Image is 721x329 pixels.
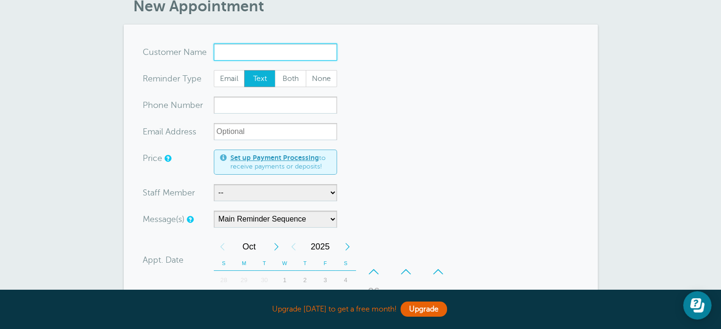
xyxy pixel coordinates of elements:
label: Email [214,70,245,87]
div: ame [143,44,214,61]
a: An optional price for the appointment. If you set a price, you can include a payment link in your... [164,155,170,161]
th: S [336,256,356,271]
a: Upgrade [401,302,447,317]
div: Wednesday, October 1 [274,271,295,290]
span: ne Nu [158,101,183,109]
a: Set up Payment Processing [230,154,319,161]
th: M [234,256,254,271]
th: S [214,256,234,271]
div: 3 [315,271,336,290]
div: Next Year [339,237,356,256]
th: T [254,256,274,271]
div: 4 [336,271,356,290]
div: 30 [254,271,274,290]
span: tomer N [158,48,190,56]
div: Next Month [268,237,285,256]
th: T [295,256,315,271]
th: W [274,256,295,271]
a: Simple templates and custom messages will use the reminder schedule set under Settings > Reminder... [187,216,192,222]
div: Upgrade [DATE] to get a free month! [124,299,598,320]
th: F [315,256,336,271]
span: Text [245,71,275,87]
span: Both [275,71,306,87]
div: Previous Month [214,237,231,256]
span: 2025 [302,237,339,256]
div: 06 [363,282,385,301]
span: il Add [159,127,181,136]
div: 2 [295,271,315,290]
span: Ema [143,127,159,136]
div: 28 [214,271,234,290]
div: Sunday, September 28 [214,271,234,290]
span: None [306,71,337,87]
div: 1 [274,271,295,290]
label: Price [143,154,162,162]
div: Friday, October 3 [315,271,336,290]
label: Staff Member [143,188,195,197]
div: Thursday, October 2 [295,271,315,290]
input: Optional [214,123,337,140]
span: to receive payments or deposits! [230,154,331,170]
div: 29 [234,271,254,290]
label: Both [275,70,306,87]
span: October [231,237,268,256]
div: mber [143,97,214,114]
div: Previous Year [285,237,302,256]
label: None [306,70,337,87]
label: Reminder Type [143,74,201,83]
div: Monday, September 29 [234,271,254,290]
label: Appt. Date [143,256,183,264]
span: Cus [143,48,158,56]
span: Pho [143,101,158,109]
div: Tuesday, September 30 [254,271,274,290]
span: Email [214,71,245,87]
iframe: Resource center [683,291,712,320]
div: ress [143,123,214,140]
label: Text [244,70,275,87]
label: Message(s) [143,215,184,223]
div: Saturday, October 4 [336,271,356,290]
